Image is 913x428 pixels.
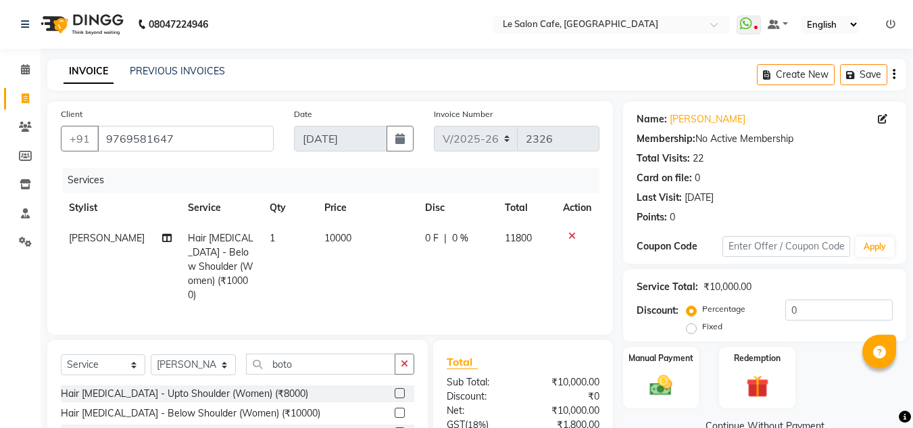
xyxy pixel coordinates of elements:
label: Fixed [702,320,722,333]
div: 0 [670,210,675,224]
div: Total Visits: [637,151,690,166]
iframe: chat widget [856,374,899,414]
div: Discount: [637,304,678,318]
label: Date [294,108,312,120]
span: 1 [270,232,275,244]
label: Manual Payment [628,352,693,364]
a: INVOICE [64,60,114,84]
div: Service Total: [637,280,698,294]
div: No Active Membership [637,132,893,146]
span: Hair [MEDICAL_DATA] - Below Shoulder (Women) (₹10000) [188,232,253,301]
div: Hair [MEDICAL_DATA] - Below Shoulder (Women) (₹10000) [61,406,320,421]
span: Total [447,355,478,369]
input: Enter Offer / Coupon Code [722,236,850,257]
th: Qty [262,193,316,223]
button: Save [840,64,887,85]
div: 0 [695,171,700,185]
span: | [444,231,447,245]
div: Membership: [637,132,695,146]
th: Stylist [61,193,180,223]
div: Card on file: [637,171,692,185]
th: Total [497,193,556,223]
img: _gift.svg [739,373,776,400]
th: Disc [417,193,497,223]
label: Client [61,108,82,120]
div: Name: [637,112,667,126]
a: PREVIOUS INVOICES [130,65,225,77]
th: Action [555,193,599,223]
span: 0 F [425,231,439,245]
th: Price [316,193,417,223]
span: [PERSON_NAME] [69,232,145,244]
span: 10000 [324,232,351,244]
div: Sub Total: [437,375,523,389]
th: Service [180,193,262,223]
a: [PERSON_NAME] [670,112,745,126]
span: 11800 [505,232,532,244]
input: Search or Scan [246,354,395,375]
button: +91 [61,126,99,151]
div: Hair [MEDICAL_DATA] - Upto Shoulder (Women) (₹8000) [61,387,308,401]
label: Invoice Number [434,108,493,120]
img: logo [34,5,127,43]
div: ₹10,000.00 [523,375,610,389]
div: Discount: [437,389,523,404]
label: Redemption [734,352,781,364]
label: Percentage [702,303,745,315]
div: ₹10,000.00 [523,404,610,418]
div: ₹0 [523,389,610,404]
div: [DATE] [685,191,714,205]
div: 22 [693,151,704,166]
div: ₹10,000.00 [704,280,751,294]
button: Apply [856,237,894,257]
div: Coupon Code [637,239,722,254]
div: Net: [437,404,523,418]
div: Points: [637,210,667,224]
span: 0 % [452,231,468,245]
input: Search by Name/Mobile/Email/Code [97,126,274,151]
b: 08047224946 [149,5,208,43]
button: Create New [757,64,835,85]
div: Services [62,168,610,193]
div: Last Visit: [637,191,682,205]
img: _cash.svg [643,373,679,398]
